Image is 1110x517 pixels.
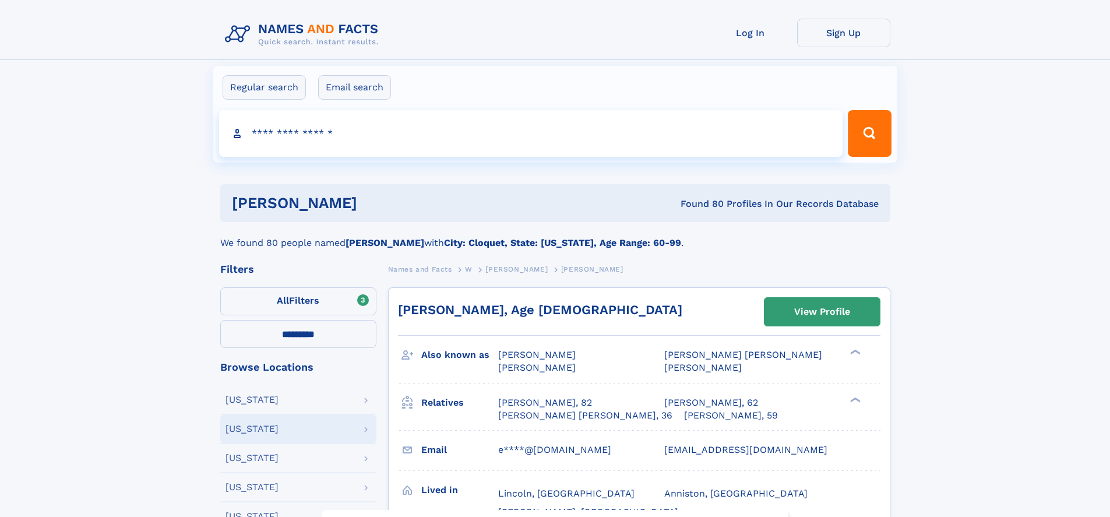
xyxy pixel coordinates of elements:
[498,349,576,360] span: [PERSON_NAME]
[220,19,388,50] img: Logo Names and Facts
[219,110,843,157] input: search input
[664,396,758,409] a: [PERSON_NAME], 62
[465,262,473,276] a: W
[847,396,861,403] div: ❯
[220,222,890,250] div: We found 80 people named with .
[421,345,498,365] h3: Also known as
[225,395,279,405] div: [US_STATE]
[519,198,879,210] div: Found 80 Profiles In Our Records Database
[498,409,672,422] a: [PERSON_NAME] [PERSON_NAME], 36
[232,196,519,210] h1: [PERSON_NAME]
[664,444,827,455] span: [EMAIL_ADDRESS][DOMAIN_NAME]
[485,262,548,276] a: [PERSON_NAME]
[388,262,452,276] a: Names and Facts
[318,75,391,100] label: Email search
[421,393,498,413] h3: Relatives
[664,488,808,499] span: Anniston, [GEOGRAPHIC_DATA]
[684,409,778,422] a: [PERSON_NAME], 59
[764,298,880,326] a: View Profile
[465,265,473,273] span: W
[797,19,890,47] a: Sign Up
[485,265,548,273] span: [PERSON_NAME]
[398,303,682,317] a: [PERSON_NAME], Age [DEMOGRAPHIC_DATA]
[225,424,279,434] div: [US_STATE]
[847,349,861,356] div: ❯
[220,264,376,275] div: Filters
[498,488,635,499] span: Lincoln, [GEOGRAPHIC_DATA]
[498,362,576,373] span: [PERSON_NAME]
[225,483,279,492] div: [US_STATE]
[704,19,797,47] a: Log In
[664,349,822,360] span: [PERSON_NAME] [PERSON_NAME]
[277,295,289,306] span: All
[223,75,306,100] label: Regular search
[225,453,279,463] div: [US_STATE]
[794,298,850,325] div: View Profile
[848,110,891,157] button: Search Button
[346,237,424,248] b: [PERSON_NAME]
[220,287,376,315] label: Filters
[220,362,376,372] div: Browse Locations
[444,237,681,248] b: City: Cloquet, State: [US_STATE], Age Range: 60-99
[561,265,623,273] span: [PERSON_NAME]
[498,396,592,409] a: [PERSON_NAME], 82
[421,480,498,500] h3: Lived in
[421,440,498,460] h3: Email
[664,362,742,373] span: [PERSON_NAME]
